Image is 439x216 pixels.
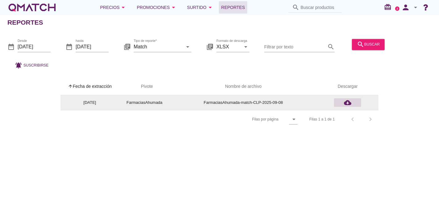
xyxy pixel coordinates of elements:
[309,116,335,122] div: Filas 1 a 1 de 1
[18,42,51,52] input: Desde
[357,41,364,48] i: search
[184,43,191,51] i: arrow_drop_down
[357,41,380,48] div: buscar
[76,42,109,52] input: hasta
[190,110,298,128] div: Filas por página
[123,43,131,51] i: library_books
[170,78,317,95] th: Nombre de archivo: Not sorted.
[7,18,43,27] h2: Reportes
[182,1,219,14] button: Surtido
[344,99,351,106] i: cloud_download
[15,62,23,69] i: notifications_active
[95,1,132,14] button: Precios
[352,39,385,50] button: buscar
[292,4,299,11] i: search
[119,4,127,11] i: arrow_drop_down
[264,42,326,52] input: Filtrar por texto
[10,60,53,71] button: Suscribirse
[412,4,419,11] i: arrow_drop_down
[242,43,249,51] i: arrow_drop_down
[170,4,177,11] i: arrow_drop_down
[119,78,170,95] th: Pivote: Not sorted. Activate to sort ascending.
[317,78,378,95] th: Descargar: Not sorted.
[61,95,119,110] td: [DATE]
[68,84,73,89] i: arrow_upward
[395,6,399,11] a: 2
[7,43,15,51] i: date_range
[290,116,298,123] i: arrow_drop_down
[132,1,182,14] button: Promociones
[7,1,57,14] a: white-qmatch-logo
[301,2,338,12] input: Buscar productos
[221,4,245,11] span: Reportes
[23,63,48,68] span: Suscribirse
[399,3,412,12] i: person
[207,4,214,11] i: arrow_drop_down
[100,4,127,11] div: Precios
[61,78,119,95] th: Fecha de extracción: Sorted ascending. Activate to sort descending.
[137,4,177,11] div: Promociones
[397,7,398,10] text: 2
[206,43,214,51] i: library_books
[119,95,170,110] td: FarmaciasAhumada
[134,42,183,52] input: Tipo de reporte*
[65,43,73,51] i: date_range
[384,3,394,11] i: redeem
[219,1,248,14] a: Reportes
[187,4,214,11] div: Surtido
[327,43,335,51] i: search
[216,42,241,52] input: Formato de descarga
[170,95,317,110] td: FarmaciasAhumada-match-CLP-2025-09-08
